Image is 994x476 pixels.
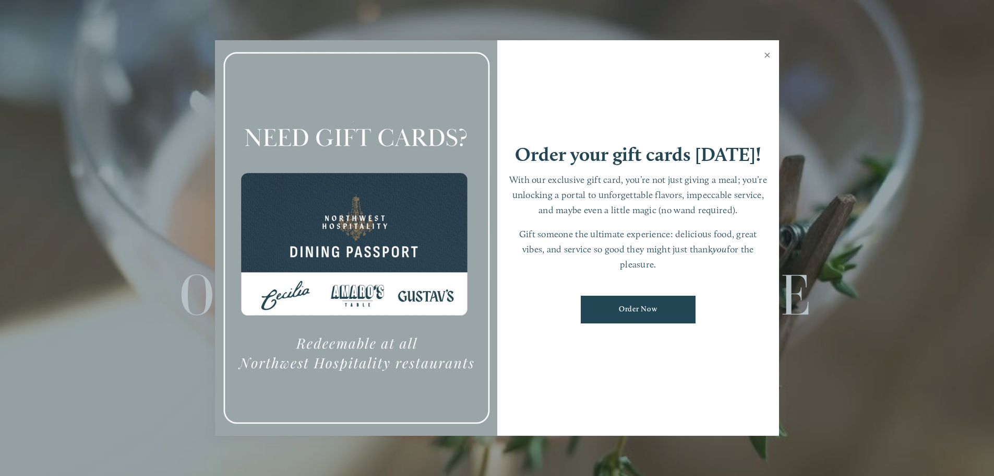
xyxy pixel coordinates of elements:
[515,145,761,164] h1: Order your gift cards [DATE]!
[581,296,696,323] a: Order Now
[508,172,769,217] p: With our exclusive gift card, you’re not just giving a meal; you’re unlocking a portal to unforge...
[508,227,769,272] p: Gift someone the ultimate experience: delicious food, great vibes, and service so good they might...
[713,243,727,254] em: you
[757,42,777,71] a: Close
